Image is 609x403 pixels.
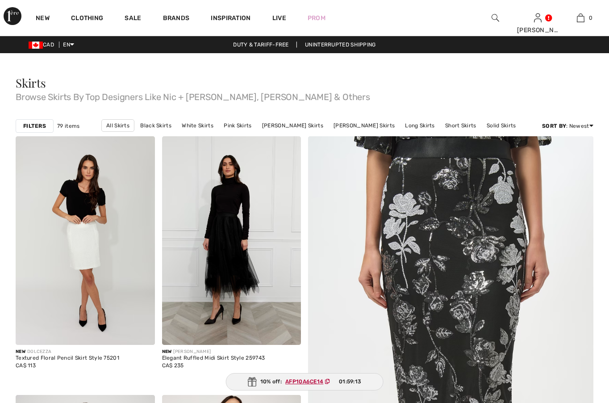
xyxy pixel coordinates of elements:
a: Short Skirts [441,120,481,131]
a: [PERSON_NAME] Skirts [329,120,399,131]
a: White Skirts [177,120,218,131]
img: search the website [492,13,499,23]
strong: Filters [23,122,46,130]
div: 10% off: [226,373,384,390]
a: [PERSON_NAME] Skirts [258,120,328,131]
span: Inspiration [211,14,250,24]
img: Elegant Ruffled Midi Skirt Style 259743. Black [162,136,301,345]
div: [PERSON_NAME] [162,348,265,355]
div: Textured Floral Pencil Skirt Style 75201 [16,355,119,361]
ins: AFP10A6CE14 [285,378,323,385]
a: Solid Skirts [482,120,521,131]
span: 79 items [57,122,79,130]
div: : Newest [542,122,593,130]
a: Long Skirts [400,120,439,131]
img: My Info [534,13,542,23]
div: Elegant Ruffled Midi Skirt Style 259743 [162,355,265,361]
a: Sign In [534,13,542,22]
span: EN [63,42,74,48]
span: New [16,349,25,354]
strong: Sort By [542,123,566,129]
a: Live [272,13,286,23]
img: Gift.svg [248,377,257,386]
img: Textured Floral Pencil Skirt Style 75201. Off-white [16,136,155,345]
span: Browse Skirts By Top Designers Like Nic + [PERSON_NAME], [PERSON_NAME] & Others [16,89,593,101]
a: Pink Skirts [219,120,256,131]
img: Canadian Dollar [29,42,43,49]
span: CA$ 113 [16,362,36,369]
span: Skirts [16,75,46,91]
a: 0 [560,13,601,23]
div: DOLCEZZA [16,348,119,355]
a: New [36,14,50,24]
a: Prom [308,13,325,23]
a: Brands [163,14,190,24]
img: 1ère Avenue [4,7,21,25]
span: New [162,349,172,354]
a: Sale [125,14,141,24]
a: All Skirts [101,119,134,132]
span: 01:59:13 [339,378,361,386]
span: CA$ 235 [162,362,184,369]
a: Clothing [71,14,103,24]
a: Black Skirts [136,120,176,131]
span: CAD [29,42,58,48]
div: [PERSON_NAME] [517,25,559,35]
img: My Bag [577,13,584,23]
span: 0 [589,14,592,22]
